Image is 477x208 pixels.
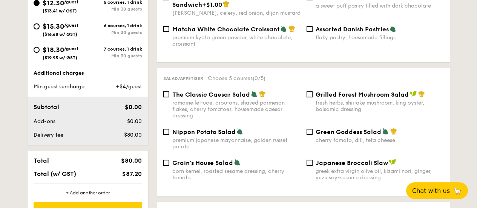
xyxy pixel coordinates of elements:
img: icon-chef-hat.a58ddaea.svg [418,91,425,97]
span: Total [34,157,49,164]
div: romaine lettuce, croutons, shaved parmesan flakes, cherry tomatoes, housemade caesar dressing [172,100,301,119]
input: Matcha White Chocolate Croissantpremium kyoto green powder, white chocolate, croissant [163,26,169,32]
span: /guest [64,23,78,28]
span: +$1.00 [202,1,222,8]
img: icon-vegetarian.fe4039eb.svg [236,128,243,135]
span: Choose 5 courses [208,75,265,82]
span: ($19.95 w/ GST) [43,55,77,60]
img: icon-vegan.f8ff3823.svg [410,91,417,97]
img: icon-chef-hat.a58ddaea.svg [390,128,397,135]
span: /guest [64,46,78,51]
span: Japanese Broccoli Slaw [316,159,388,166]
span: 🦙 [453,186,462,195]
span: Salad/Appetiser [163,76,203,81]
div: premium japanese mayonnaise, golden russet potato [172,137,301,150]
span: Matcha White Chocolate Croissant [172,26,279,33]
span: Grain's House Salad [172,159,233,166]
span: Grilled Forest Mushroom Salad [316,91,409,98]
div: fresh herbs, shiitake mushroom, king oyster, balsamic dressing [316,100,444,112]
div: premium kyoto green powder, white chocolate, croissant [172,34,301,47]
div: corn kernel, roasted sesame dressing, cherry tomato [172,168,301,181]
img: icon-vegetarian.fe4039eb.svg [390,25,396,32]
input: Japanese Broccoli Slawgreek extra virgin olive oil, kizami nori, ginger, yuzu soy-sesame dressing [307,160,313,166]
span: Green Goddess Salad [316,128,381,136]
span: $0.00 [125,103,142,111]
input: $15.30/guest($16.68 w/ GST)6 courses, 1 drinkMin 30 guests [34,23,40,29]
div: a sweet puff pastry filled with dark chocolate [316,3,444,9]
span: $87.20 [122,170,142,177]
img: icon-vegetarian.fe4039eb.svg [280,25,287,32]
span: (0/5) [253,75,265,82]
img: icon-vegetarian.fe4039eb.svg [234,159,241,166]
input: Nippon Potato Saladpremium japanese mayonnaise, golden russet potato [163,129,169,135]
div: [PERSON_NAME], celery, red onion, dijon mustard [172,10,301,16]
input: $18.30/guest($19.95 w/ GST)7 courses, 1 drinkMin 30 guests [34,47,40,53]
span: Delivery fee [34,132,63,138]
input: Assorted Danish Pastriesflaky pastry, housemade fillings [307,26,313,32]
span: Min guest surcharge [34,83,84,90]
img: icon-vegan.f8ff3823.svg [389,159,396,166]
span: $18.30 [43,46,64,54]
span: Nippon Potato Salad [172,128,236,136]
div: Min 30 guests [88,53,142,59]
div: greek extra virgin olive oil, kizami nori, ginger, yuzu soy-sesame dressing [316,168,444,181]
span: Subtotal [34,103,59,111]
input: Grain's House Saladcorn kernel, roasted sesame dressing, cherry tomato [163,160,169,166]
span: ($16.68 w/ GST) [43,32,77,37]
span: $80.00 [121,157,142,164]
div: + Add another order [34,190,142,196]
span: Chat with us [412,187,450,194]
div: Min 30 guests [88,6,142,12]
div: 7 courses, 1 drink [88,46,142,52]
span: Add-ons [34,118,55,125]
div: Min 30 guests [88,30,142,35]
span: ($13.41 w/ GST) [43,8,77,14]
button: Chat with us🦙 [406,182,468,199]
img: icon-vegetarian.fe4039eb.svg [251,91,258,97]
img: icon-chef-hat.a58ddaea.svg [288,25,295,32]
span: +$4/guest [116,83,142,90]
span: Assorted Danish Pastries [316,26,389,33]
img: icon-chef-hat.a58ddaea.svg [223,1,230,8]
input: Grilled Forest Mushroom Saladfresh herbs, shiitake mushroom, king oyster, balsamic dressing [307,91,313,97]
div: 6 courses, 1 drink [88,23,142,28]
div: cherry tomato, dill, feta cheese [316,137,444,143]
span: $0.00 [127,118,142,125]
div: Additional charges [34,69,142,77]
span: $80.00 [124,132,142,138]
input: The Classic Caesar Saladromaine lettuce, croutons, shaved parmesan flakes, cherry tomatoes, house... [163,91,169,97]
div: flaky pastry, housemade fillings [316,34,444,41]
span: The Classic Caesar Salad [172,91,250,98]
input: Green Goddess Saladcherry tomato, dill, feta cheese [307,129,313,135]
span: Total (w/ GST) [34,170,76,177]
img: icon-vegetarian.fe4039eb.svg [382,128,389,135]
img: icon-chef-hat.a58ddaea.svg [259,91,266,97]
span: $15.30 [43,22,64,31]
